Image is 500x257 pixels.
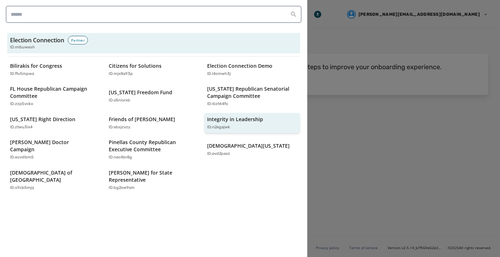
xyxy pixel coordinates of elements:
[10,139,93,153] p: [PERSON_NAME] Doctor Campaign
[207,71,231,77] p: ID: l4cmwh3j
[7,166,103,194] button: [DEMOGRAPHIC_DATA] of [GEOGRAPHIC_DATA]ID:s9cb5mjq
[10,185,34,191] p: ID: s9cb5mjq
[109,89,172,96] p: [US_STATE] Freedom Fund
[109,169,192,184] p: [PERSON_NAME] for State Representative
[207,116,263,123] p: Integrity in Leadership
[10,116,75,123] p: [US_STATE] Right Direction
[10,124,33,130] p: ID: ztwu3lx4
[204,60,300,80] button: Election Connection DemoID:l4cmwh3j
[7,113,103,133] button: [US_STATE] Right DirectionID:ztwu3lx4
[106,82,202,110] button: [US_STATE] Freedom FundID:o5nisrxb
[207,142,290,149] p: [DEMOGRAPHIC_DATA][US_STATE]
[106,113,202,133] button: Friends of [PERSON_NAME]ID:ebsjcvzy
[10,169,93,184] p: [DEMOGRAPHIC_DATA] of [GEOGRAPHIC_DATA]
[109,116,175,123] p: Friends of [PERSON_NAME]
[204,113,300,133] button: Integrity in LeadershipID:n2egajwk
[10,154,34,161] p: ID: esvdlbm5
[10,101,33,107] p: ID: zzp5vcko
[109,154,132,161] p: ID: nec4br8g
[106,166,202,194] button: [PERSON_NAME] for State RepresentativeID:bg2xw9om
[204,82,300,110] button: [US_STATE] Republican Senatorial Campaign CommitteeID:ibzt64fo
[109,124,130,130] p: ID: ebsjcvzy
[10,36,64,44] h3: Election Connection
[207,62,272,70] p: Election Connection Demo
[207,151,230,157] p: ID: evd2paxz
[106,136,202,163] button: Pinellas County Republican Executive CommitteeID:nec4br8g
[10,71,34,77] p: ID: ftv5mpwa
[109,97,130,104] p: ID: o5nisrxb
[10,85,93,100] p: FL House Republican Campaign Committee
[109,185,135,191] p: ID: bg2xw9om
[7,33,300,53] button: Election ConnectionPartnerID:mlbuwesh
[7,136,103,163] button: [PERSON_NAME] Doctor CampaignID:esvdlbm5
[207,124,230,130] p: ID: n2egajwk
[68,36,88,44] div: Partner
[109,71,133,77] p: ID: mjx8a93p
[7,60,103,80] button: Bilirakis for CongressID:ftv5mpwa
[109,139,192,153] p: Pinellas County Republican Executive Committee
[207,85,290,100] p: [US_STATE] Republican Senatorial Campaign Committee
[109,62,162,70] p: Citizens for Solutions
[10,44,35,51] span: ID: mlbuwesh
[207,101,228,107] p: ID: ibzt64fo
[7,82,103,110] button: FL House Republican Campaign CommitteeID:zzp5vcko
[204,136,300,163] button: [DEMOGRAPHIC_DATA][US_STATE]ID:evd2paxz
[10,62,62,70] p: Bilirakis for Congress
[106,60,202,80] button: Citizens for SolutionsID:mjx8a93p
